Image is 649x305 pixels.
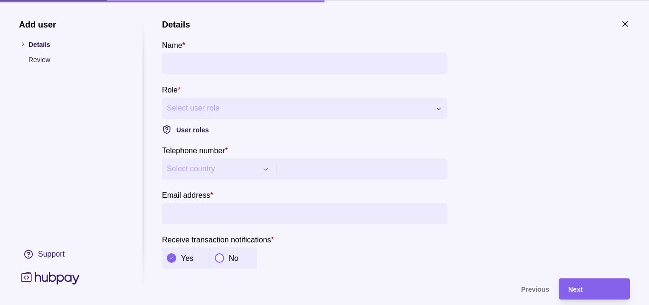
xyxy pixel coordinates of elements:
[176,126,209,133] span: User roles
[568,286,582,293] span: Next
[284,158,442,179] input: Telephone number
[162,146,225,154] p: Telephone number
[162,233,274,245] label: Receive transaction notifications
[167,203,442,224] input: Email address
[181,254,193,262] p: Yes
[167,53,442,74] input: Name
[162,83,181,95] label: Role
[19,244,124,264] a: Support
[162,41,182,49] p: Name
[29,39,124,49] p: Details
[162,123,447,135] button: User roles
[38,249,65,259] div: Support
[29,54,124,65] p: Review
[162,85,178,93] p: Role
[559,278,630,299] button: Next
[521,286,549,293] span: Previous
[229,254,239,262] p: No
[162,19,190,29] h1: Details
[162,235,271,243] p: Receive transaction notifications
[162,189,213,200] label: Email address
[162,278,549,299] button: Previous
[162,191,210,199] p: Email address
[162,144,228,156] label: Telephone number
[162,39,185,50] label: Name
[19,19,124,29] h1: Add user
